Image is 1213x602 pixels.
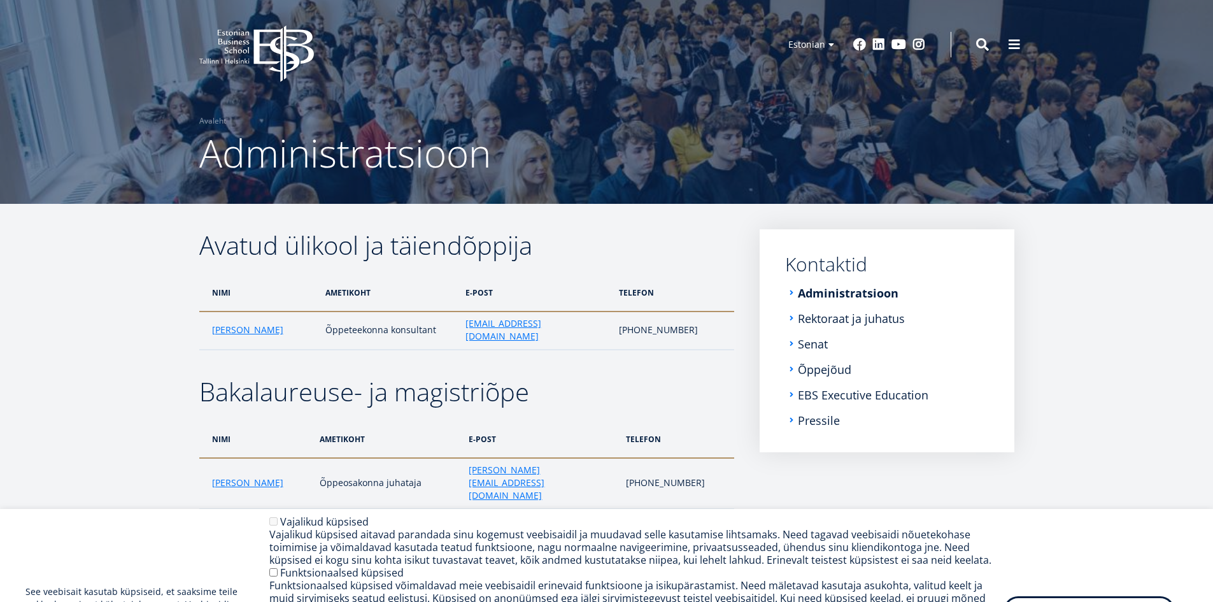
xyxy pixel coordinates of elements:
label: Vajalikud küpsised [280,515,369,529]
a: Pressile [798,414,840,427]
a: Youtube [891,38,906,51]
h2: Avatud ülikool ja täiendõppija [199,229,734,261]
td: [PHONE_NUMBER] [613,312,734,350]
th: e-post [459,274,613,312]
a: Kontaktid [785,255,989,274]
a: EBS Executive Education [798,389,928,401]
a: [PERSON_NAME][EMAIL_ADDRESS][DOMAIN_NAME] [469,464,613,502]
a: Avaleht [199,115,226,127]
h2: Bakalaureuse- ja magistriõpe [199,376,734,408]
td: [PHONE_NUMBER] [620,458,734,509]
a: Senat [798,338,828,350]
label: Funktsionaalsed küpsised [280,566,404,580]
th: ametikoht [313,420,463,458]
div: Vajalikud küpsised aitavad parandada sinu kogemust veebisaidil ja muudavad selle kasutamise lihts... [269,528,1004,566]
th: ametikoht [319,274,459,312]
td: Õppeteekonna konsultant [319,312,459,350]
a: Õppejõud [798,363,851,376]
th: e-post [462,420,619,458]
th: telefon [620,420,734,458]
a: Administratsioon [798,287,898,299]
a: Facebook [853,38,866,51]
td: Õppeosakonna juhataja [313,458,463,509]
a: Rektoraat ja juhatus [798,312,905,325]
span: Administratsioon [199,127,491,179]
a: [PERSON_NAME] [212,477,283,489]
a: [PERSON_NAME] [212,324,283,336]
th: telefon [613,274,734,312]
a: Instagram [912,38,925,51]
th: nimi [199,274,319,312]
a: [EMAIL_ADDRESS][DOMAIN_NAME] [465,317,606,343]
th: nimi [199,420,313,458]
a: Linkedin [872,38,885,51]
